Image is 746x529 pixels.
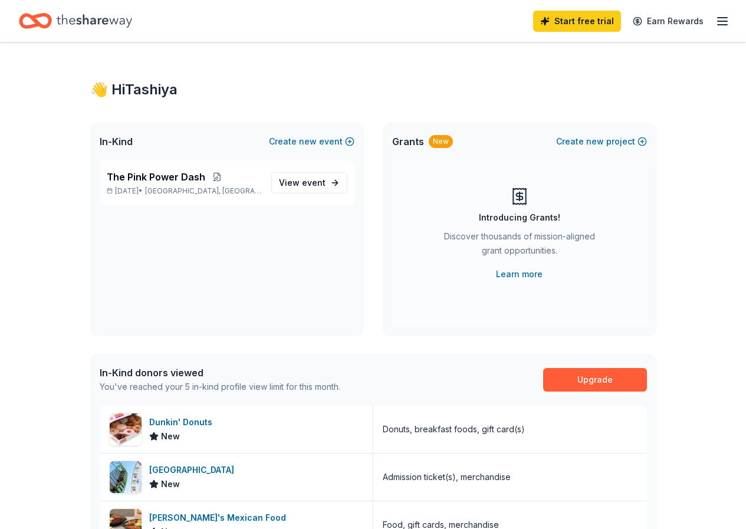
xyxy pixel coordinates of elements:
div: 👋 Hi Tashiya [90,80,656,99]
span: New [161,477,180,491]
a: Learn more [496,267,543,281]
a: Start free trial [533,11,621,32]
span: event [302,178,326,188]
div: You've reached your 5 in-kind profile view limit for this month. [100,380,340,394]
span: New [161,429,180,443]
div: Admission ticket(s), merchandise [383,470,511,484]
div: Discover thousands of mission-aligned grant opportunities. [439,229,600,262]
span: new [299,134,317,149]
span: Grants [392,134,424,149]
span: new [586,134,604,149]
img: Image for Dunkin' Donuts [110,413,142,445]
span: The Pink Power Dash [107,170,205,184]
div: Dunkin' Donuts [149,415,217,429]
a: Home [19,7,132,35]
a: View event [271,172,347,193]
span: View [279,176,326,190]
a: Upgrade [543,368,647,392]
div: Introducing Grants! [479,211,560,225]
img: Image for Pacific Park [110,461,142,493]
button: Createnewevent [269,134,354,149]
div: New [429,135,453,148]
button: Createnewproject [556,134,647,149]
div: In-Kind donors viewed [100,366,340,380]
span: In-Kind [100,134,133,149]
p: [DATE] • [107,186,262,196]
a: Earn Rewards [626,11,711,32]
div: Donuts, breakfast foods, gift card(s) [383,422,525,436]
div: [PERSON_NAME]'s Mexican Food [149,511,291,525]
div: [GEOGRAPHIC_DATA] [149,463,239,477]
span: [GEOGRAPHIC_DATA], [GEOGRAPHIC_DATA] [145,186,261,196]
